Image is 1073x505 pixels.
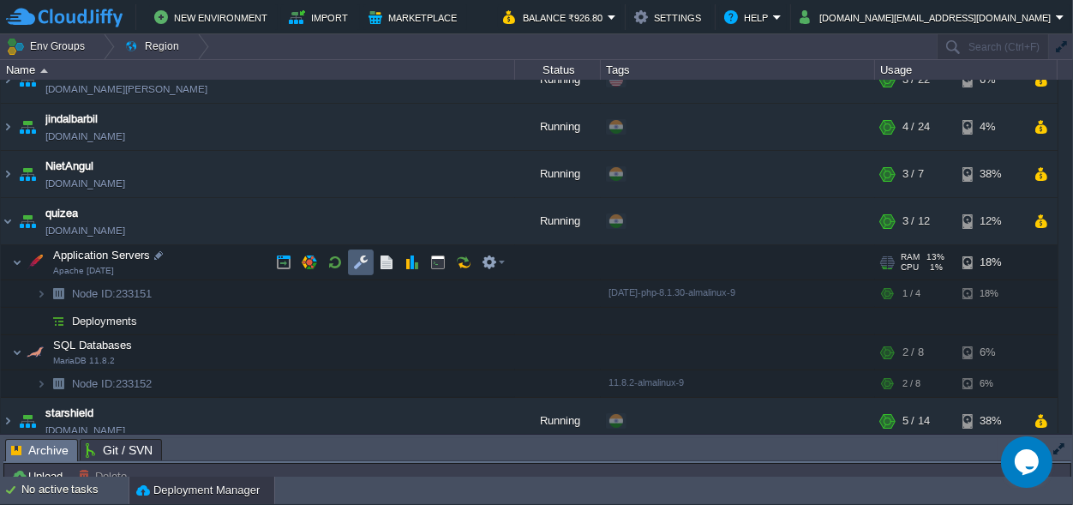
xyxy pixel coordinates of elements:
img: AMDAwAAAACH5BAEAAAAALAAAAAABAAEAAAICRAEAOw== [36,308,46,334]
span: RAM [901,252,920,262]
div: 18% [962,280,1018,307]
a: NietAngul [45,158,93,175]
a: Node ID:233152 [70,376,154,391]
img: AMDAwAAAACH5BAEAAAAALAAAAAABAAEAAAICRAEAOw== [1,104,15,150]
div: 5 / 14 [902,398,930,444]
iframe: chat widget [1001,436,1056,488]
a: [DOMAIN_NAME] [45,222,125,239]
div: 12% [962,198,1018,244]
img: AMDAwAAAACH5BAEAAAAALAAAAAABAAEAAAICRAEAOw== [46,370,70,397]
img: AMDAwAAAACH5BAEAAAAALAAAAAABAAEAAAICRAEAOw== [1,151,15,197]
span: Node ID: [72,287,116,300]
div: Running [515,398,601,444]
a: Deployments [70,314,140,328]
button: Deployment Manager [136,482,260,499]
div: Running [515,104,601,150]
button: Marketplace [369,7,462,27]
div: Running [515,198,601,244]
a: [DOMAIN_NAME] [45,422,125,439]
div: Status [516,60,600,80]
div: Tags [602,60,874,80]
span: MariaDB 11.8.2 [53,356,115,366]
span: Application Servers [51,248,153,262]
span: 1% [926,262,943,273]
img: AMDAwAAAACH5BAEAAAAALAAAAAABAAEAAAICRAEAOw== [1,57,15,103]
img: AMDAwAAAACH5BAEAAAAALAAAAAABAAEAAAICRAEAOw== [15,198,39,244]
img: AMDAwAAAACH5BAEAAAAALAAAAAABAAEAAAICRAEAOw== [36,370,46,397]
button: Balance ₹926.80 [503,7,608,27]
a: Application ServersApache [DATE] [51,249,153,262]
span: Git / SVN [86,440,153,460]
span: 233152 [70,376,154,391]
div: 38% [962,151,1018,197]
div: 4 / 24 [902,104,930,150]
button: [DOMAIN_NAME][EMAIL_ADDRESS][DOMAIN_NAME] [800,7,1056,27]
img: AMDAwAAAACH5BAEAAAAALAAAAAABAAEAAAICRAEAOw== [15,57,39,103]
button: Region [124,34,185,58]
div: 1 / 4 [902,280,920,307]
a: Node ID:233151 [70,286,154,301]
div: 6% [962,57,1018,103]
img: AMDAwAAAACH5BAEAAAAALAAAAAABAAEAAAICRAEAOw== [23,335,47,370]
img: AMDAwAAAACH5BAEAAAAALAAAAAABAAEAAAICRAEAOw== [15,151,39,197]
span: Archive [11,440,69,461]
div: 38% [962,398,1018,444]
div: 2 / 8 [902,335,924,370]
button: Upload [11,468,68,484]
img: AMDAwAAAACH5BAEAAAAALAAAAAABAAEAAAICRAEAOw== [1,198,15,244]
span: 233151 [70,286,154,301]
span: 11.8.2-almalinux-9 [608,377,684,388]
a: [DOMAIN_NAME][PERSON_NAME] [45,81,207,98]
div: Usage [876,60,1057,80]
img: AMDAwAAAACH5BAEAAAAALAAAAAABAAEAAAICRAEAOw== [46,280,70,307]
div: 3 / 7 [902,151,924,197]
div: 4% [962,104,1018,150]
img: AMDAwAAAACH5BAEAAAAALAAAAAABAAEAAAICRAEAOw== [36,280,46,307]
span: SQL Databases [51,338,135,352]
img: AMDAwAAAACH5BAEAAAAALAAAAAABAAEAAAICRAEAOw== [1,398,15,444]
a: SQL DatabasesMariaDB 11.8.2 [51,339,135,352]
img: AMDAwAAAACH5BAEAAAAALAAAAAABAAEAAAICRAEAOw== [12,335,22,370]
img: AMDAwAAAACH5BAEAAAAALAAAAAABAAEAAAICRAEAOw== [12,245,22,280]
div: 3 / 12 [902,198,930,244]
button: Import [289,7,353,27]
a: [DOMAIN_NAME] [45,175,125,192]
a: quizea [45,205,78,222]
span: 13% [926,252,944,262]
span: CPU [901,262,919,273]
span: [DATE]-php-8.1.30-almalinux-9 [608,287,735,298]
button: Settings [634,7,706,27]
img: AMDAwAAAACH5BAEAAAAALAAAAAABAAEAAAICRAEAOw== [23,245,47,280]
button: Env Groups [6,34,91,58]
button: Delete [78,468,132,484]
div: 2 / 8 [902,370,920,397]
span: Apache [DATE] [53,266,114,276]
span: Node ID: [72,377,116,390]
img: AMDAwAAAACH5BAEAAAAALAAAAAABAAEAAAICRAEAOw== [40,69,48,73]
img: AMDAwAAAACH5BAEAAAAALAAAAAABAAEAAAICRAEAOw== [15,398,39,444]
div: 6% [962,335,1018,370]
div: 18% [962,245,1018,280]
div: Running [515,57,601,103]
img: CloudJiffy [6,7,123,28]
div: No active tasks [21,477,129,504]
a: starshield [45,405,93,422]
div: Name [2,60,514,80]
a: jindalbarbil [45,111,98,128]
div: Running [515,151,601,197]
img: AMDAwAAAACH5BAEAAAAALAAAAAABAAEAAAICRAEAOw== [46,308,70,334]
button: Help [724,7,773,27]
a: [DOMAIN_NAME] [45,128,125,145]
div: 6% [962,370,1018,397]
div: 3 / 22 [902,57,930,103]
img: AMDAwAAAACH5BAEAAAAALAAAAAABAAEAAAICRAEAOw== [15,104,39,150]
button: New Environment [154,7,273,27]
